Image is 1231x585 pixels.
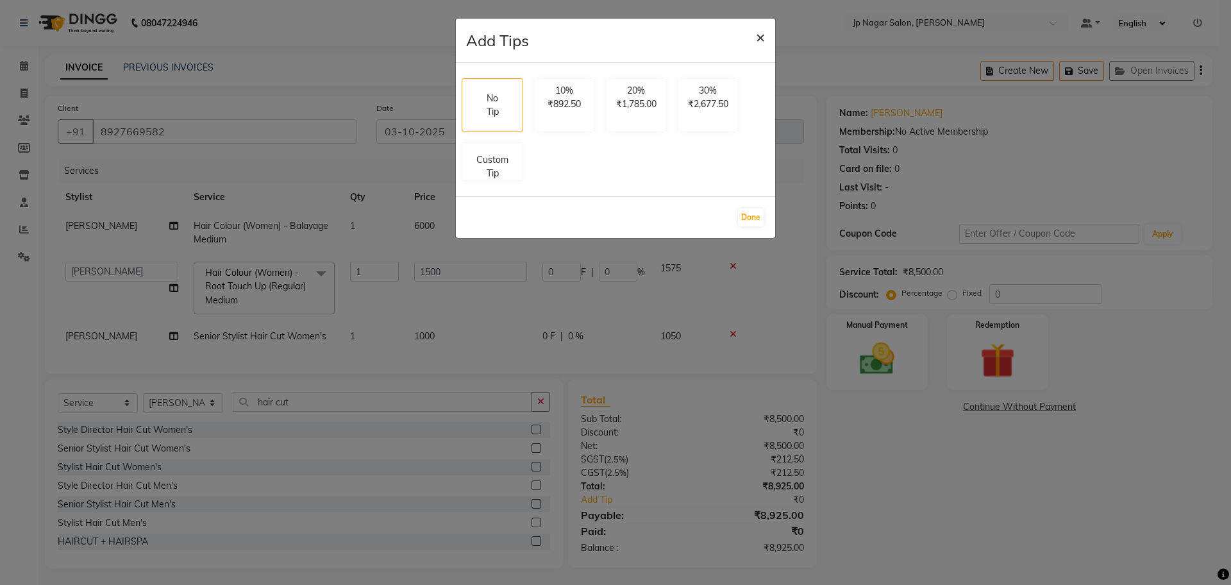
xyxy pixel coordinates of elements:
[614,97,658,111] p: ₹1,785.00
[738,208,764,226] button: Done
[614,84,658,97] p: 20%
[466,29,529,52] h4: Add Tips
[542,84,587,97] p: 10%
[756,27,765,46] span: ×
[685,84,730,97] p: 30%
[483,92,502,119] p: No Tip
[685,97,730,111] p: ₹2,677.50
[470,153,515,180] p: Custom Tip
[542,97,587,111] p: ₹892.50
[746,19,775,55] button: Close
